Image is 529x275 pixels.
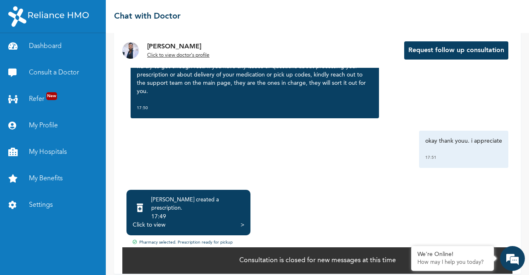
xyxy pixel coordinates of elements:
span: Conversation [4,246,81,252]
p: nd try to get enough rest. If you have any issues or questions about processing your prescription... [137,62,373,96]
h2: Chat with Doctor [114,10,181,23]
p: Consultation is closed for new messages at this time [239,256,396,265]
div: Pharmacy selected. Prescription ready for pickup [122,239,512,246]
div: Chat with us now [43,46,139,57]
span: We're online! [48,93,114,176]
button: Request follow up consultation [404,41,508,60]
div: 17:49 [151,213,244,221]
div: Click to view [133,221,165,229]
div: [PERSON_NAME] created a prescription . [151,196,244,213]
textarea: Type your message and hit 'Enter' [4,203,157,232]
p: okay thank youu. i appreciate [425,137,502,145]
div: 17:51 [425,153,502,162]
img: d_794563401_company_1708531726252_794563401 [15,41,33,62]
div: Minimize live chat window [136,4,155,24]
div: 17:50 [137,104,373,112]
p: How may I help you today? [417,259,488,266]
u: Click to view doctor's profile [147,53,210,58]
p: [PERSON_NAME] [147,42,210,52]
div: We're Online! [417,251,488,258]
img: RelianceHMO's Logo [8,6,89,27]
div: FAQs [81,232,158,257]
div: > [241,221,244,229]
span: New [46,92,57,100]
img: Dr. undefined` [122,42,139,59]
